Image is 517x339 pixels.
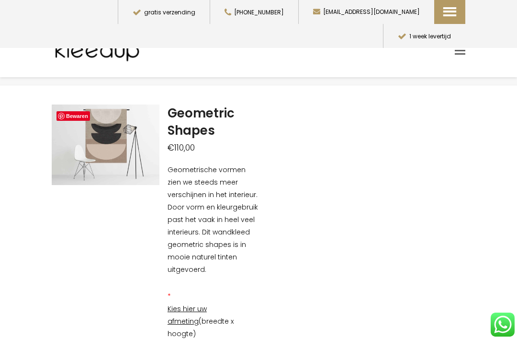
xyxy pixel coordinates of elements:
span: € [168,142,174,153]
bdi: 110,00 [168,142,195,153]
button: 1 week levertijd [383,24,465,48]
p: Geometrische vormen zien we steeds meer verschijnen in het interieur. Door vorm en kleurgebruik p... [168,164,258,276]
h1: Geometric Shapes [168,105,258,139]
a: Bewaren [56,111,90,121]
img: Kleedup [52,32,150,70]
a: Toggle mobile menu [455,44,465,58]
span: Kies hier uw afmeting [168,304,207,326]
